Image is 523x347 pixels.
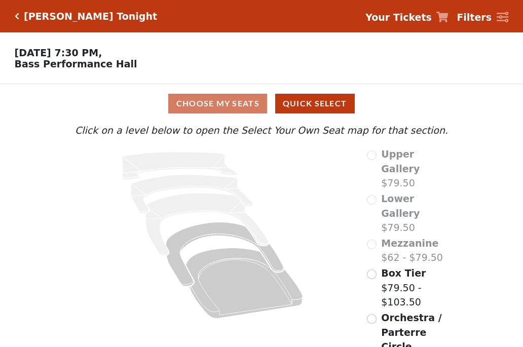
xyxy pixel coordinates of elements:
label: $79.50 - $103.50 [381,266,451,310]
a: Your Tickets [365,10,449,25]
path: Orchestra / Parterre Circle - Seats Available: 515 [186,248,303,319]
p: Click on a level below to open the Select Your Own Seat map for that section. [72,123,451,138]
h5: [PERSON_NAME] Tonight [24,11,157,22]
a: Filters [457,10,508,25]
strong: Filters [457,12,492,23]
path: Upper Gallery - Seats Available: 0 [122,152,238,180]
label: $79.50 [381,147,451,190]
label: $79.50 [381,191,451,235]
label: $62 - $79.50 [381,236,443,265]
span: Lower Gallery [381,193,420,219]
button: Quick Select [275,94,355,113]
a: Click here to go back to filters [15,13,19,20]
span: Box Tier [381,267,426,279]
strong: Your Tickets [365,12,432,23]
span: Upper Gallery [381,148,420,174]
span: Mezzanine [381,238,438,249]
path: Lower Gallery - Seats Available: 0 [131,175,253,213]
